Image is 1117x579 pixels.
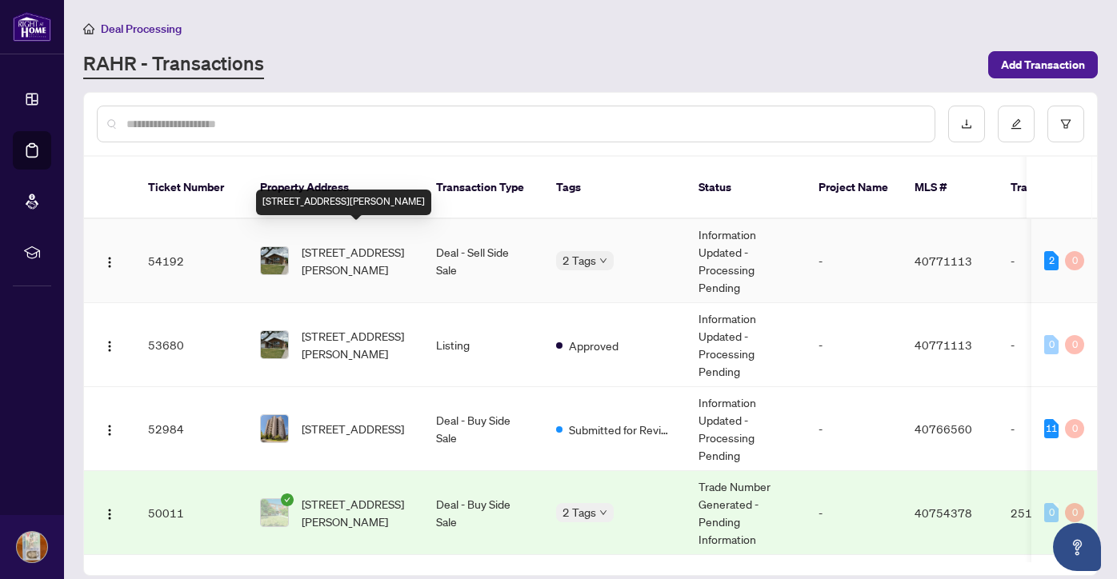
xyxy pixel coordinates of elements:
[998,157,1110,219] th: Trade Number
[261,415,288,442] img: thumbnail-img
[97,500,122,525] button: Logo
[103,256,116,269] img: Logo
[1065,503,1084,522] div: 0
[103,424,116,437] img: Logo
[1044,503,1059,522] div: 0
[1044,419,1059,438] div: 11
[1044,335,1059,354] div: 0
[686,157,806,219] th: Status
[998,219,1110,303] td: -
[806,219,902,303] td: -
[423,219,543,303] td: Deal - Sell Side Sale
[915,421,972,436] span: 40766560
[1044,251,1059,270] div: 2
[261,331,288,358] img: thumbnail-img
[103,340,116,353] img: Logo
[135,387,247,471] td: 52984
[563,503,596,521] span: 2 Tags
[1053,523,1101,571] button: Open asap
[97,248,122,274] button: Logo
[998,387,1110,471] td: -
[135,219,247,303] td: 54192
[83,23,94,34] span: home
[599,257,607,265] span: down
[135,471,247,555] td: 50011
[17,532,47,562] img: Profile Icon
[423,471,543,555] td: Deal - Buy Side Sale
[261,247,288,274] img: thumbnail-img
[998,106,1035,142] button: edit
[97,332,122,357] button: Logo
[13,12,51,42] img: logo
[1065,251,1084,270] div: 0
[281,493,294,506] span: check-circle
[1011,118,1022,130] span: edit
[961,118,972,130] span: download
[101,22,182,36] span: Deal Processing
[998,471,1110,555] td: 2514355
[915,337,972,352] span: 40771113
[1060,118,1071,130] span: filter
[948,106,985,142] button: download
[569,421,673,438] span: Submitted for Review
[247,157,423,219] th: Property Address
[543,157,686,219] th: Tags
[902,157,998,219] th: MLS #
[686,303,806,387] td: Information Updated - Processing Pending
[915,505,972,520] span: 40754378
[302,495,410,530] span: [STREET_ADDRESS][PERSON_NAME]
[103,508,116,521] img: Logo
[806,303,902,387] td: -
[97,416,122,441] button: Logo
[1065,419,1084,438] div: 0
[686,471,806,555] td: Trade Number Generated - Pending Information
[563,251,596,270] span: 2 Tags
[806,471,902,555] td: -
[302,327,410,362] span: [STREET_ADDRESS][PERSON_NAME]
[686,387,806,471] td: Information Updated - Processing Pending
[302,243,410,278] span: [STREET_ADDRESS][PERSON_NAME]
[915,254,972,268] span: 40771113
[135,303,247,387] td: 53680
[686,219,806,303] td: Information Updated - Processing Pending
[1047,106,1084,142] button: filter
[423,387,543,471] td: Deal - Buy Side Sale
[302,420,404,437] span: [STREET_ADDRESS]
[83,50,264,79] a: RAHR - Transactions
[261,499,288,526] img: thumbnail-img
[569,337,619,354] span: Approved
[988,51,1098,78] button: Add Transaction
[998,303,1110,387] td: -
[806,387,902,471] td: -
[423,157,543,219] th: Transaction Type
[256,190,431,215] div: [STREET_ADDRESS][PERSON_NAME]
[806,157,902,219] th: Project Name
[1065,335,1084,354] div: 0
[423,303,543,387] td: Listing
[135,157,247,219] th: Ticket Number
[599,509,607,517] span: down
[1001,52,1085,78] span: Add Transaction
